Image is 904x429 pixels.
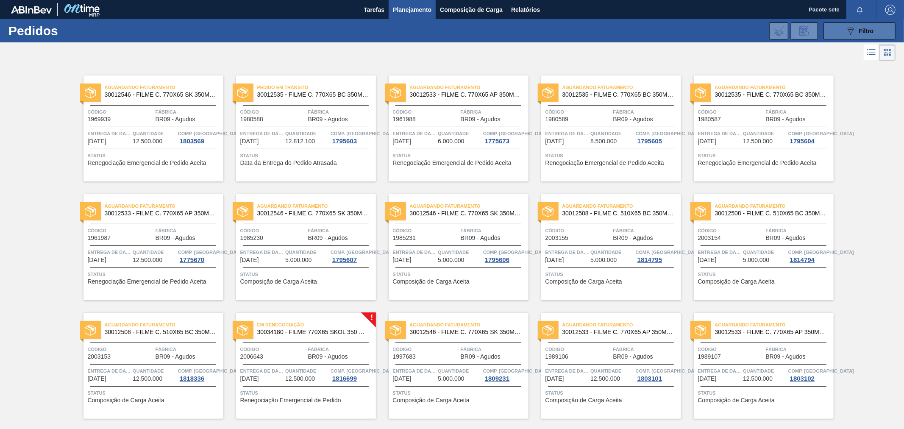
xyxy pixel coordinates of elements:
[257,91,389,98] font: 30012535 - FILME C. 770X65 BC 350ML C12 429
[285,257,312,263] span: 5.000.000
[562,210,674,217] span: 30012508 - FILME C. 510X65 BC 350ML MP C18 429
[85,206,96,217] img: status
[410,210,522,217] span: 30012546 - FILME C. 770X65 SK 350ML C12 429
[545,116,569,123] span: 1980589
[240,234,264,241] font: 1985230
[788,250,854,255] font: Comp. [GEOGRAPHIC_DATA]
[461,116,501,123] font: BR09 - Agudos
[790,137,815,145] font: 1795604
[461,109,482,114] font: Fábrica
[698,116,721,123] font: 1980587
[178,248,244,256] span: Comp. Carga
[410,91,542,98] font: 30012533 - FILME C. 770X65 AP 350ML C12 429
[285,131,316,136] font: Quantidade
[240,228,259,233] font: Código
[393,235,416,241] span: 1985231
[331,129,396,138] span: Comp. Carga
[511,6,540,13] font: Relatórios
[613,108,679,116] span: Fábrica
[105,83,223,92] span: Aguardando Faturamento
[240,138,259,145] span: 21/08/2025
[590,138,617,145] font: 8.500.000
[390,87,401,98] img: status
[885,5,896,15] img: Sair
[715,210,827,217] span: 30012508 - FILME C. 510X65 BC 350ML MP C18 429
[331,129,374,145] a: Comp. [GEOGRAPHIC_DATA]1795603
[483,129,526,145] a: Comp. [GEOGRAPHIC_DATA]1775673
[698,256,717,263] font: [DATE]
[545,228,565,233] font: Código
[237,87,248,98] img: status
[562,83,681,92] span: Aguardando Faturamento
[133,248,176,256] span: Quantidade
[545,138,564,145] span: 21/08/2025
[156,116,195,123] font: BR09 - Agudos
[178,131,244,136] font: Comp. [GEOGRAPHIC_DATA]
[257,203,328,209] font: Aguardando Faturamento
[393,228,412,233] font: Código
[636,129,679,145] a: Comp. [GEOGRAPHIC_DATA]1795605
[562,203,633,209] font: Aguardando Faturamento
[790,256,815,263] font: 1814794
[613,234,653,241] font: BR09 - Agudos
[240,129,284,138] span: Entrega de dados
[637,256,662,263] font: 1814795
[766,109,787,114] font: Fábrica
[88,278,206,285] font: Renegociação Emergencial de Pedido Aceita
[257,92,369,98] span: 30012535 - FILME C. 770X65 BC 350ML C12 429
[545,109,565,114] font: Código
[393,116,416,123] span: 1961988
[240,108,306,116] span: Código
[364,6,384,13] font: Tarefas
[695,87,706,98] img: status
[257,83,376,92] span: Pedido em Trânsito
[545,153,563,158] font: Status
[133,131,164,136] font: Quantidade
[766,228,787,233] font: Fábrica
[483,129,549,138] span: Comp. Carga
[545,108,611,116] span: Código
[240,109,259,114] font: Código
[88,228,107,233] font: Código
[223,75,376,181] a: statusPedido em Trânsito30012535 - FILME C. 770X65 BC 350ML C12 429Código1980588FábricaBR09 - Agu...
[636,248,701,256] span: Comp. Carga
[88,250,136,255] font: Entrega de dados
[766,226,832,235] span: Fábrica
[743,138,773,145] span: 12.500.000
[743,257,769,263] span: 5.000.000
[178,248,221,263] a: Comp. [GEOGRAPHIC_DATA]1775670
[613,116,653,123] font: BR09 - Agudos
[846,4,873,16] button: Notificações
[88,270,221,279] span: Status
[438,257,464,263] span: 5.000.000
[240,257,259,263] span: 06/09/2025
[133,138,162,145] span: 12.500.000
[308,235,348,241] span: BR09 - Agudos
[156,234,195,241] font: BR09 - Agudos
[240,270,374,279] span: Status
[438,138,464,145] span: 6.000.000
[410,83,528,92] span: Aguardando Faturamento
[257,202,376,210] span: Aguardando Faturamento
[393,153,411,158] font: Status
[823,22,896,39] button: Filtro
[390,206,401,217] img: status
[461,226,526,235] span: Fábrica
[88,129,131,138] span: Entrega de dados
[698,226,764,235] span: Código
[528,194,681,300] a: statusAguardando Faturamento30012508 - FILME C. 510X65 BC 350ML MP C18 429Código2003155FábricaBR0...
[240,256,259,263] font: [DATE]
[11,6,52,14] img: TNhmsLtSVTkK8tSr43FrP2fwEKptu5GPRR3wAAAABJRU5ErkJggg==
[240,131,289,136] font: Entrega de dados
[438,129,481,138] span: Quantidade
[681,194,834,300] a: statusAguardando Faturamento30012508 - FILME C. 510X65 BC 350ML MP C18 429Código2003154FábricaBR0...
[440,6,503,13] font: Composição de Carga
[743,131,774,136] font: Quantidade
[461,235,501,241] span: BR09 - Agudos
[332,137,357,145] font: 1795603
[308,116,348,123] span: BR09 - Agudos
